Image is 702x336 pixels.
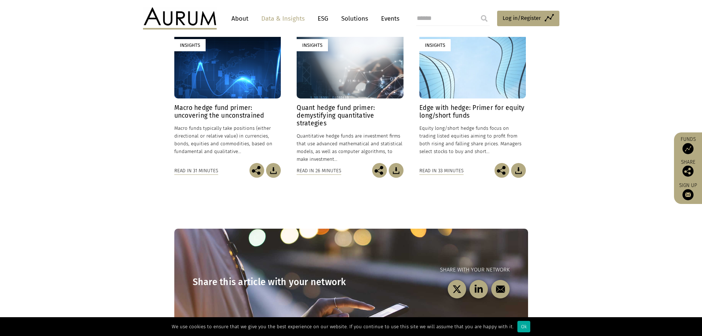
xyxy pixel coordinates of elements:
[174,167,218,175] div: Read in 31 minutes
[377,12,399,25] a: Events
[174,32,281,163] a: Insights Macro hedge fund primer: uncovering the unconstrained Macro funds typically take positio...
[266,163,281,178] img: Download Article
[678,136,698,154] a: Funds
[372,163,387,178] img: Share this post
[419,124,526,156] p: Equity long/short hedge funds focus on trading listed equities aiming to profit from both rising ...
[419,39,451,51] div: Insights
[682,143,694,154] img: Access Funds
[503,14,541,22] span: Log in/Register
[497,11,559,26] a: Log in/Register
[297,32,403,163] a: Insights Quant hedge fund primer: demystifying quantitative strategies Quantitative hedge funds a...
[682,189,694,200] img: Sign up to our newsletter
[249,163,264,178] img: Share this post
[517,321,530,332] div: Ok
[174,104,281,119] h4: Macro hedge fund primer: uncovering the unconstrained
[174,124,281,156] p: Macro funds typically take positions (either directional or relative value) in currencies, bonds,...
[477,11,492,26] input: Submit
[511,163,526,178] img: Download Article
[389,163,404,178] img: Download Article
[338,12,372,25] a: Solutions
[258,12,308,25] a: Data & Insights
[297,39,328,51] div: Insights
[452,285,461,294] img: twitter-black.svg
[143,7,217,30] img: Aurum
[682,166,694,177] img: Share this post
[351,266,510,274] p: Share with your network
[678,160,698,177] div: Share
[496,285,505,294] img: email-black.svg
[419,167,464,175] div: Read in 33 minutes
[678,182,698,200] a: Sign up
[174,39,206,51] div: Insights
[193,277,351,288] h3: Share this article with your network
[474,285,483,294] img: linkedin-black.svg
[314,12,332,25] a: ESG
[228,12,252,25] a: About
[419,32,526,163] a: Insights Edge with hedge: Primer for equity long/short funds Equity long/short hedge funds focus ...
[495,163,509,178] img: Share this post
[297,132,403,163] p: Quantitative hedge funds are investment firms that use advanced mathematical and statistical mode...
[297,104,403,127] h4: Quant hedge fund primer: demystifying quantitative strategies
[419,104,526,119] h4: Edge with hedge: Primer for equity long/short funds
[297,167,341,175] div: Read in 26 minutes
